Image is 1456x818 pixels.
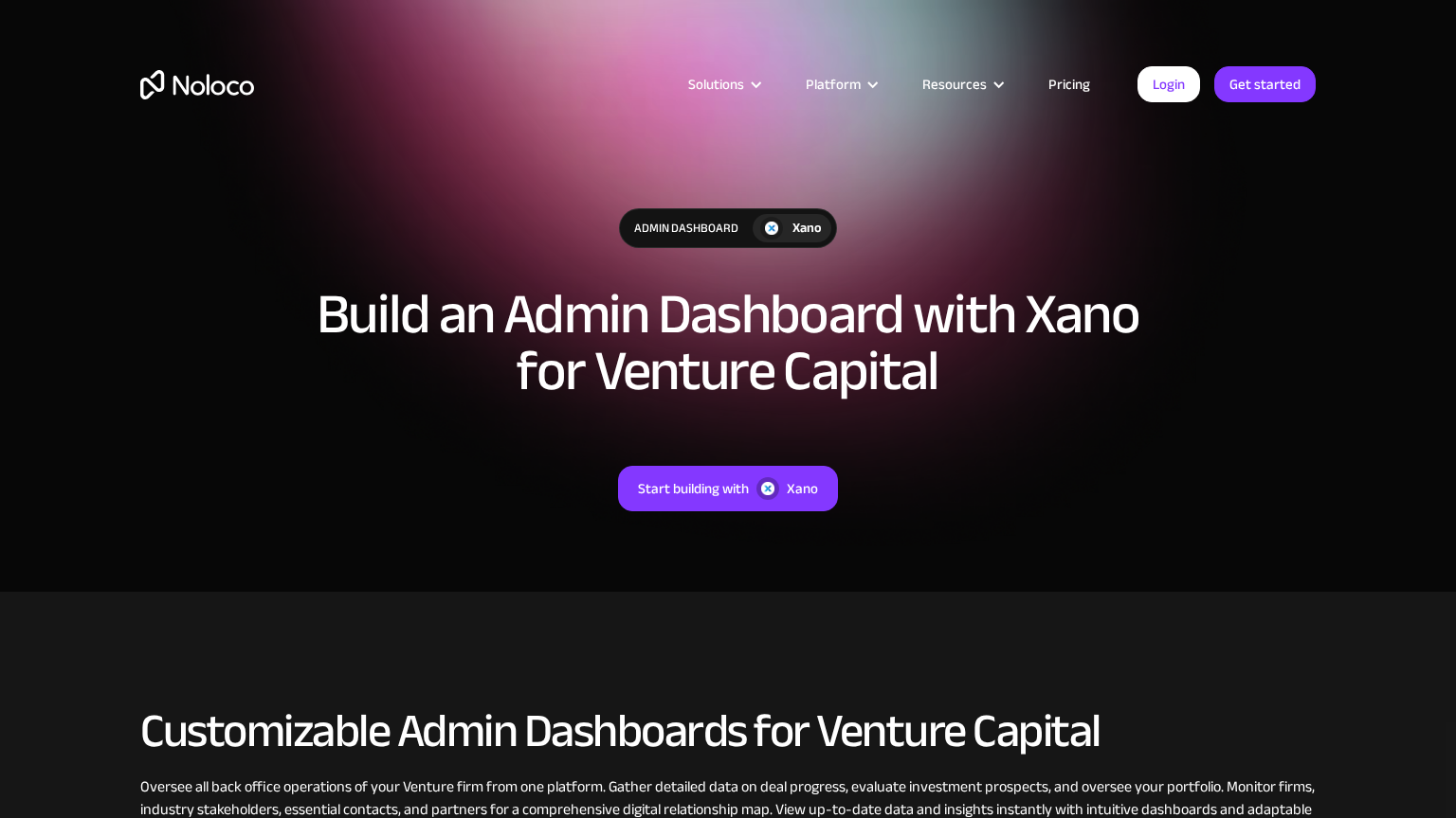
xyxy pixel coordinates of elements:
[1214,66,1316,102] a: Get started
[140,705,1316,756] h2: Customizable Admin Dashboards for Venture Capital
[638,476,749,501] div: Start building with
[922,72,987,97] div: Resources
[688,72,744,97] div: Solutions
[806,72,861,97] div: Platform
[899,72,1025,97] div: Resources
[301,286,1155,400] h1: Build an Admin Dashboard with Xano for Venture Capital
[1025,72,1114,97] a: Pricing
[792,218,822,239] div: Xano
[664,72,782,97] div: Solutions
[1137,66,1200,102] a: Login
[782,72,899,97] div: Platform
[140,70,254,99] a: home
[618,466,838,511] a: Start building withXano
[787,476,818,501] div: Xano
[620,209,753,247] div: Admin Dashboard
